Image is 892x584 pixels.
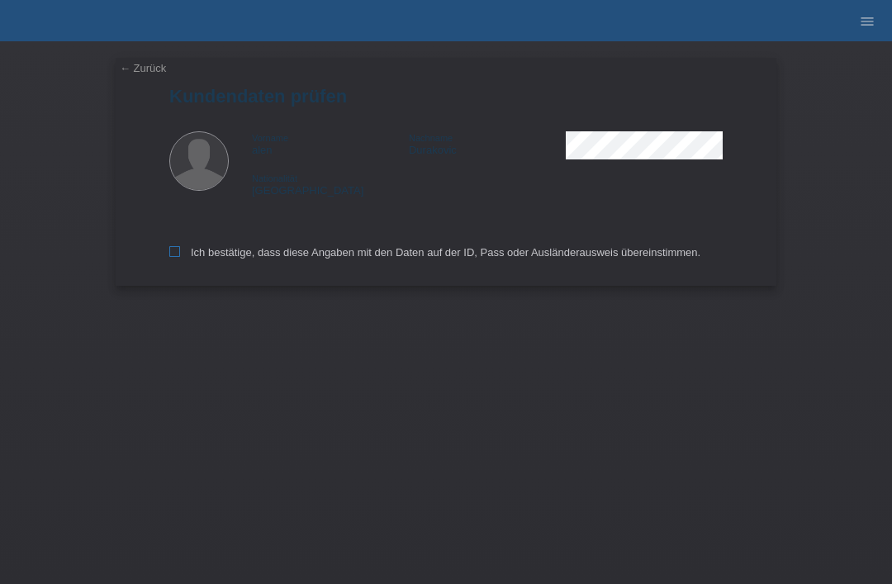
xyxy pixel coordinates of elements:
div: alen [252,131,409,156]
i: menu [859,13,875,30]
a: menu [851,16,884,26]
h1: Kundendaten prüfen [169,86,723,107]
a: ← Zurück [120,62,166,74]
div: [GEOGRAPHIC_DATA] [252,172,409,197]
div: Durakovic [409,131,566,156]
span: Vorname [252,133,288,143]
span: Nationalität [252,173,297,183]
label: Ich bestätige, dass diese Angaben mit den Daten auf der ID, Pass oder Ausländerausweis übereinsti... [169,246,700,259]
span: Nachname [409,133,453,143]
